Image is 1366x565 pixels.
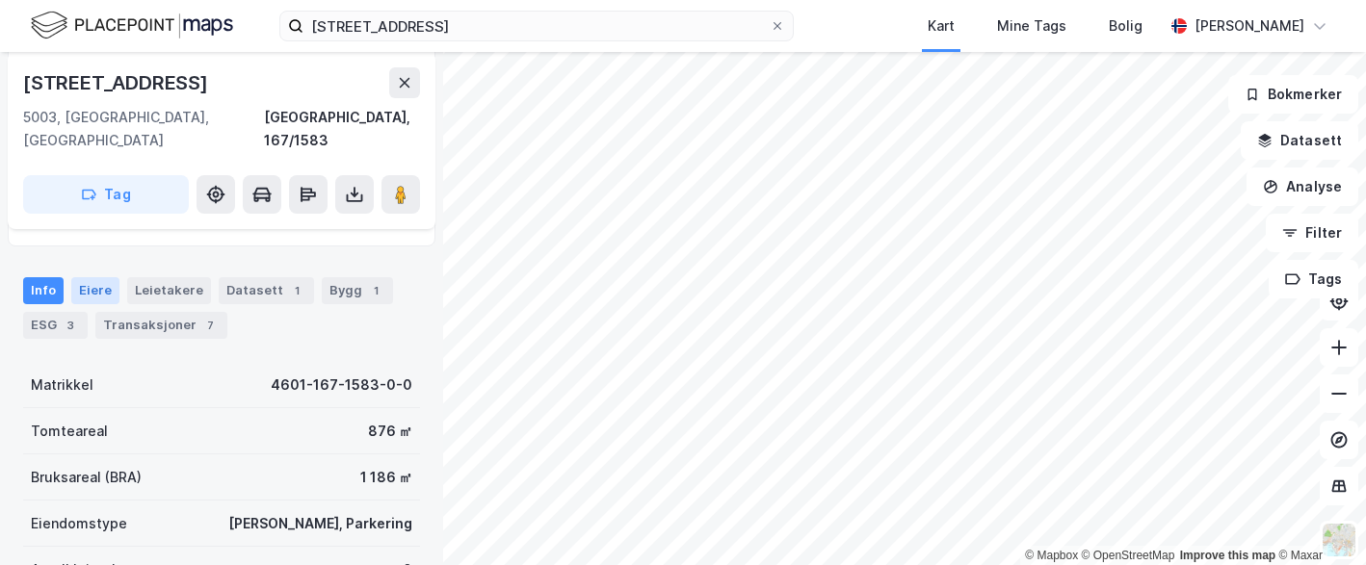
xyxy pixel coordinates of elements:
[1195,14,1304,38] div: [PERSON_NAME]
[1270,473,1366,565] iframe: Chat Widget
[228,512,412,535] div: [PERSON_NAME], Parkering
[200,316,220,335] div: 7
[366,281,385,300] div: 1
[1025,549,1078,562] a: Mapbox
[928,14,955,38] div: Kart
[1082,549,1175,562] a: OpenStreetMap
[31,466,142,489] div: Bruksareal (BRA)
[23,175,189,214] button: Tag
[23,277,64,304] div: Info
[368,420,412,443] div: 876 ㎡
[1228,75,1358,114] button: Bokmerker
[322,277,393,304] div: Bygg
[264,106,420,152] div: [GEOGRAPHIC_DATA], 167/1583
[287,281,306,300] div: 1
[31,420,108,443] div: Tomteareal
[303,12,770,40] input: Søk på adresse, matrikkel, gårdeiere, leietakere eller personer
[1109,14,1143,38] div: Bolig
[360,466,412,489] div: 1 186 ㎡
[1180,549,1275,562] a: Improve this map
[997,14,1066,38] div: Mine Tags
[61,316,80,335] div: 3
[1270,473,1366,565] div: Kontrollprogram for chat
[127,277,211,304] div: Leietakere
[1269,260,1358,298] button: Tags
[23,106,264,152] div: 5003, [GEOGRAPHIC_DATA], [GEOGRAPHIC_DATA]
[31,512,127,535] div: Eiendomstype
[219,277,314,304] div: Datasett
[31,373,93,397] div: Matrikkel
[31,9,233,42] img: logo.f888ab2527a4732fd821a326f86c7f29.svg
[1266,214,1358,252] button: Filter
[71,277,119,304] div: Eiere
[1247,167,1358,206] button: Analyse
[95,312,227,339] div: Transaksjoner
[1241,121,1358,160] button: Datasett
[271,373,412,397] div: 4601-167-1583-0-0
[23,67,212,98] div: [STREET_ADDRESS]
[23,312,88,339] div: ESG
